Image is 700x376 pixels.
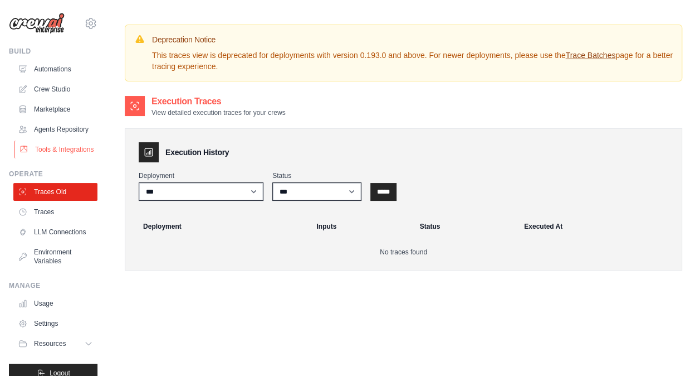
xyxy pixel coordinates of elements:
a: Settings [13,315,97,332]
th: Inputs [310,214,413,239]
div: Operate [9,170,97,179]
a: Traces [13,203,97,221]
div: Build [9,47,97,56]
div: Manage [9,281,97,290]
a: Environment Variables [13,243,97,270]
th: Status [413,214,517,239]
p: This traces view is deprecated for deployments with version 0.193.0 and above. For newer deployme... [152,50,673,72]
label: Deployment [139,171,263,180]
h3: Execution History [165,147,229,158]
span: Resources [34,339,66,348]
a: Agents Repository [13,120,97,138]
h3: Deprecation Notice [152,34,673,45]
a: Traces Old [13,183,97,201]
label: Status [272,171,361,180]
th: Deployment [130,214,310,239]
h2: Execution Traces [151,95,286,108]
a: Crew Studio [13,80,97,98]
a: Usage [13,295,97,312]
th: Executed At [517,214,677,239]
a: Marketplace [13,100,97,118]
a: Automations [13,60,97,78]
a: LLM Connections [13,223,97,241]
a: Trace Batches [565,51,615,60]
a: Tools & Integrations [14,141,99,158]
p: No traces found [139,248,668,257]
img: Logo [9,13,65,34]
button: Resources [13,335,97,353]
p: View detailed execution traces for your crews [151,108,286,117]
